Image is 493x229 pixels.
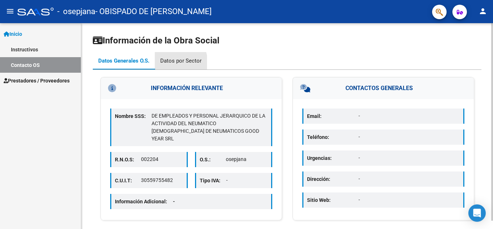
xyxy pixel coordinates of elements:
[160,57,202,65] div: Datos por Sector
[307,196,359,204] p: Sitio Web:
[359,154,460,162] p: -
[6,7,14,16] mat-icon: menu
[57,4,95,20] span: - osepjana
[359,175,460,183] p: -
[115,112,152,120] p: Nombre SSS:
[4,77,70,85] span: Prestadores / Proveedores
[115,156,141,164] p: R.N.O.S:
[115,198,181,205] p: Información Adicional:
[93,35,481,46] h1: Información de la Obra Social
[101,77,282,99] h3: INFORMACIÓN RELEVANTE
[141,177,183,184] p: 30559755482
[173,199,175,204] span: -
[359,196,460,204] p: -
[95,4,212,20] span: - OBISPADO DE [PERSON_NAME]
[4,30,22,38] span: Inicio
[307,154,359,162] p: Urgencias:
[307,112,359,120] p: Email:
[478,7,487,16] mat-icon: person
[307,175,359,183] p: Dirección:
[293,77,474,99] h3: CONTACTOS GENERALES
[141,156,183,163] p: 002204
[226,156,268,163] p: osepjana
[468,204,486,222] div: Open Intercom Messenger
[115,177,141,185] p: C.U.I.T:
[98,57,149,65] div: Datos Generales O.S.
[226,177,268,184] p: -
[200,156,226,164] p: O.S.:
[152,112,268,143] p: DE EMPLEADOS Y PERSONAL JERARQUICO DE LA ACTIVIDAD DEL NEUMATICO [DEMOGRAPHIC_DATA] DE NEUMATICOS...
[307,133,359,141] p: Teléfono:
[200,177,226,185] p: Tipo IVA:
[359,112,460,120] p: -
[359,133,460,141] p: -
